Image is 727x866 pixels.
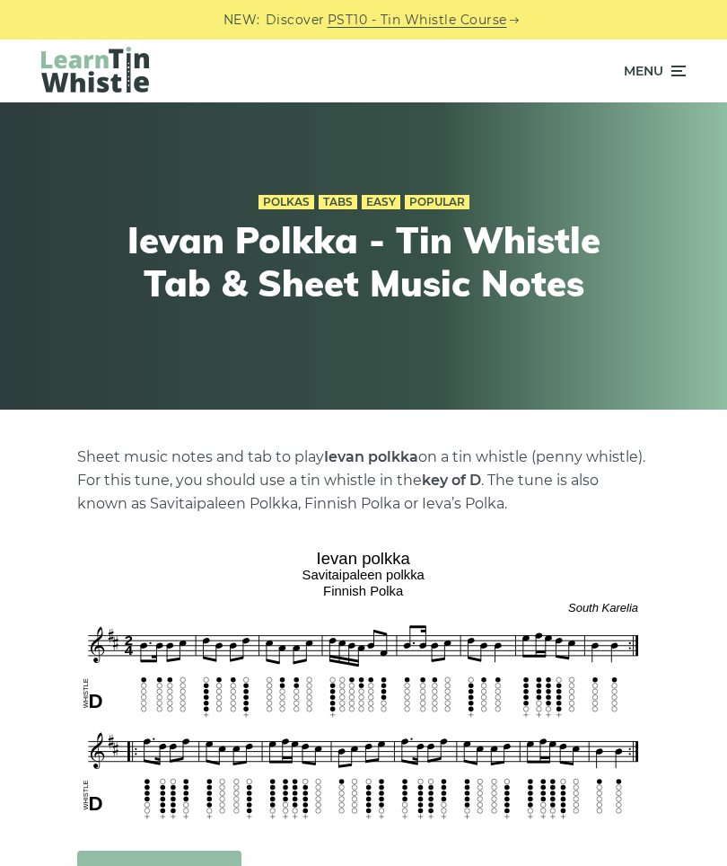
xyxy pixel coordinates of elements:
span: Menu [624,49,663,93]
img: Ievan polkka Tin Whistle Tabs & Sheet Music [77,543,650,824]
img: LearnTinWhistle.com [41,47,149,93]
strong: Ievan polkka [324,448,418,465]
h1: Ievan Polkka - Tin Whistle Tab & Sheet Music Notes [121,218,606,305]
a: Popular [405,195,469,209]
p: Sheet music notes and tab to play on a tin whistle (penny whistle). For this tune, you should use... [77,446,650,516]
strong: key of D [422,472,481,489]
a: Polkas [258,195,314,209]
a: Easy [362,195,400,209]
a: Tabs [319,195,357,209]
